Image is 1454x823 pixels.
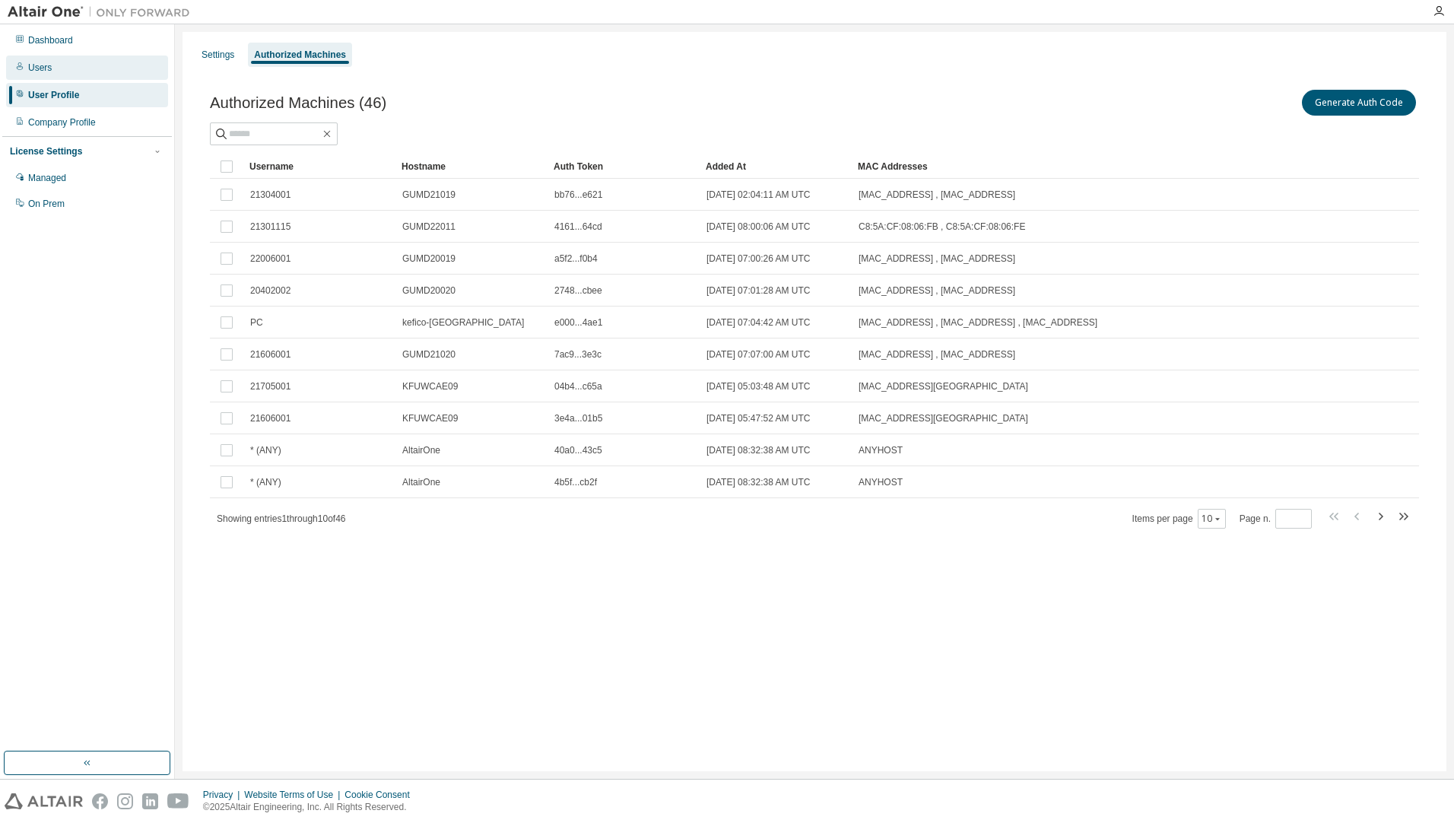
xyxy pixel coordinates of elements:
span: Items per page [1132,509,1226,529]
span: [DATE] 07:07:00 AM UTC [706,348,811,361]
span: 21606001 [250,412,290,424]
span: [MAC_ADDRESS] , [MAC_ADDRESS] [859,253,1015,265]
span: C8:5A:CF:08:06:FB , C8:5A:CF:08:06:FE [859,221,1025,233]
span: Page n. [1240,509,1312,529]
div: Cookie Consent [344,789,418,801]
img: altair_logo.svg [5,793,83,809]
span: 22006001 [250,253,290,265]
div: Authorized Machines [254,49,346,61]
span: 21606001 [250,348,290,361]
span: [DATE] 02:04:11 AM UTC [706,189,811,201]
span: 21304001 [250,189,290,201]
span: [DATE] 05:03:48 AM UTC [706,380,811,392]
div: Users [28,62,52,74]
div: License Settings [10,145,82,157]
img: facebook.svg [92,793,108,809]
div: User Profile [28,89,79,101]
span: Authorized Machines (46) [210,94,386,112]
div: Username [249,154,389,179]
span: Showing entries 1 through 10 of 46 [217,513,346,524]
span: a5f2...f0b4 [554,253,598,265]
span: 04b4...c65a [554,380,602,392]
span: e000...4ae1 [554,316,602,329]
span: 2748...cbee [554,284,602,297]
div: On Prem [28,198,65,210]
span: PC [250,316,263,329]
img: instagram.svg [117,793,133,809]
span: GUMD21019 [402,189,456,201]
div: Added At [706,154,846,179]
button: 10 [1202,513,1222,525]
span: AltairOne [402,476,440,488]
span: [MAC_ADDRESS] , [MAC_ADDRESS] [859,189,1015,201]
span: 21301115 [250,221,290,233]
span: 7ac9...3e3c [554,348,602,361]
span: 4b5f...cb2f [554,476,597,488]
div: Managed [28,172,66,184]
span: [DATE] 05:47:52 AM UTC [706,412,811,424]
span: [DATE] 07:04:42 AM UTC [706,316,811,329]
div: Settings [202,49,234,61]
div: Privacy [203,789,244,801]
div: Hostname [402,154,541,179]
span: * (ANY) [250,476,281,488]
span: [DATE] 08:32:38 AM UTC [706,444,811,456]
button: Generate Auth Code [1302,90,1416,116]
div: Company Profile [28,116,96,129]
div: Website Terms of Use [244,789,344,801]
p: © 2025 Altair Engineering, Inc. All Rights Reserved. [203,801,419,814]
span: 4161...64cd [554,221,602,233]
span: KFUWCAE09 [402,412,458,424]
span: GUMD20020 [402,284,456,297]
span: [DATE] 07:01:28 AM UTC [706,284,811,297]
span: GUMD22011 [402,221,456,233]
img: youtube.svg [167,793,189,809]
div: MAC Addresses [858,154,1259,179]
span: * (ANY) [250,444,281,456]
span: [DATE] 07:00:26 AM UTC [706,253,811,265]
img: Altair One [8,5,198,20]
span: ANYHOST [859,476,903,488]
span: 20402002 [250,284,290,297]
span: 3e4a...01b5 [554,412,602,424]
span: [DATE] 08:32:38 AM UTC [706,476,811,488]
span: KFUWCAE09 [402,380,458,392]
div: Auth Token [554,154,694,179]
span: 21705001 [250,380,290,392]
div: Dashboard [28,34,73,46]
span: kefico-[GEOGRAPHIC_DATA] [402,316,524,329]
span: [MAC_ADDRESS][GEOGRAPHIC_DATA] [859,380,1028,392]
span: AltairOne [402,444,440,456]
span: 40a0...43c5 [554,444,602,456]
span: bb76...e621 [554,189,602,201]
span: [MAC_ADDRESS] , [MAC_ADDRESS] [859,348,1015,361]
span: ANYHOST [859,444,903,456]
span: [MAC_ADDRESS] , [MAC_ADDRESS] [859,284,1015,297]
span: GUMD21020 [402,348,456,361]
span: [MAC_ADDRESS][GEOGRAPHIC_DATA] [859,412,1028,424]
img: linkedin.svg [142,793,158,809]
span: [DATE] 08:00:06 AM UTC [706,221,811,233]
span: GUMD20019 [402,253,456,265]
span: [MAC_ADDRESS] , [MAC_ADDRESS] , [MAC_ADDRESS] [859,316,1097,329]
